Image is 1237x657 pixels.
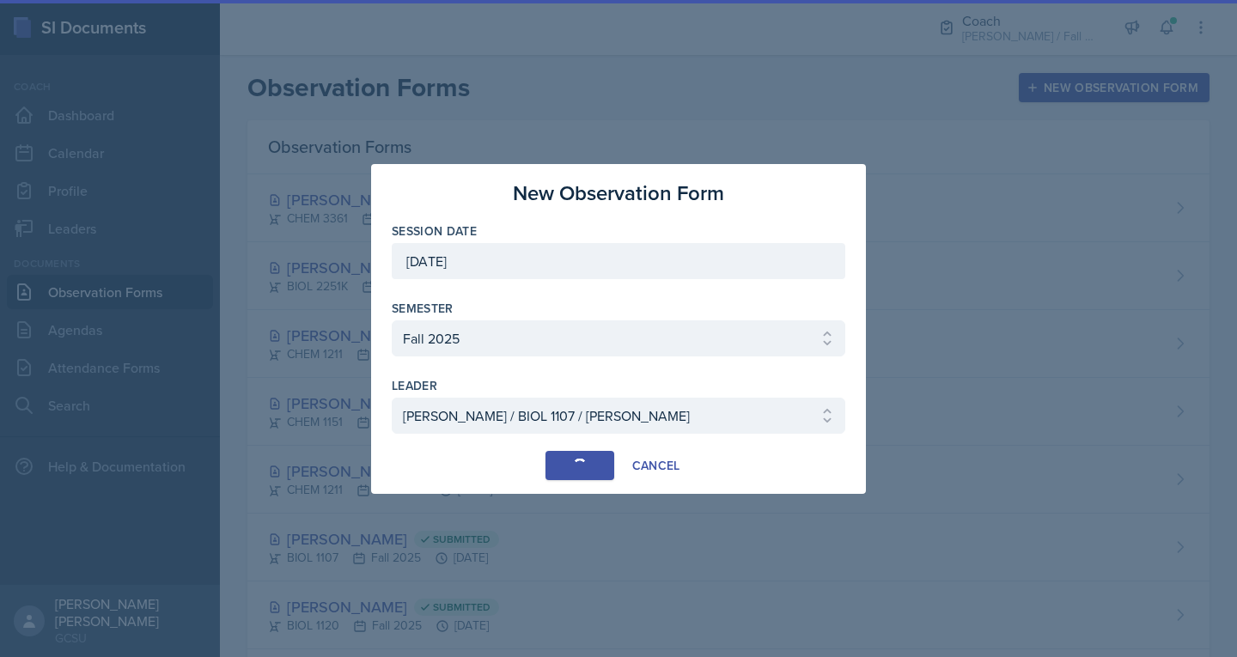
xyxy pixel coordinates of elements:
[392,377,437,394] label: leader
[392,222,477,240] label: Session Date
[632,459,680,472] div: Cancel
[621,451,692,480] button: Cancel
[392,300,454,317] label: Semester
[513,178,724,209] h3: New Observation Form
